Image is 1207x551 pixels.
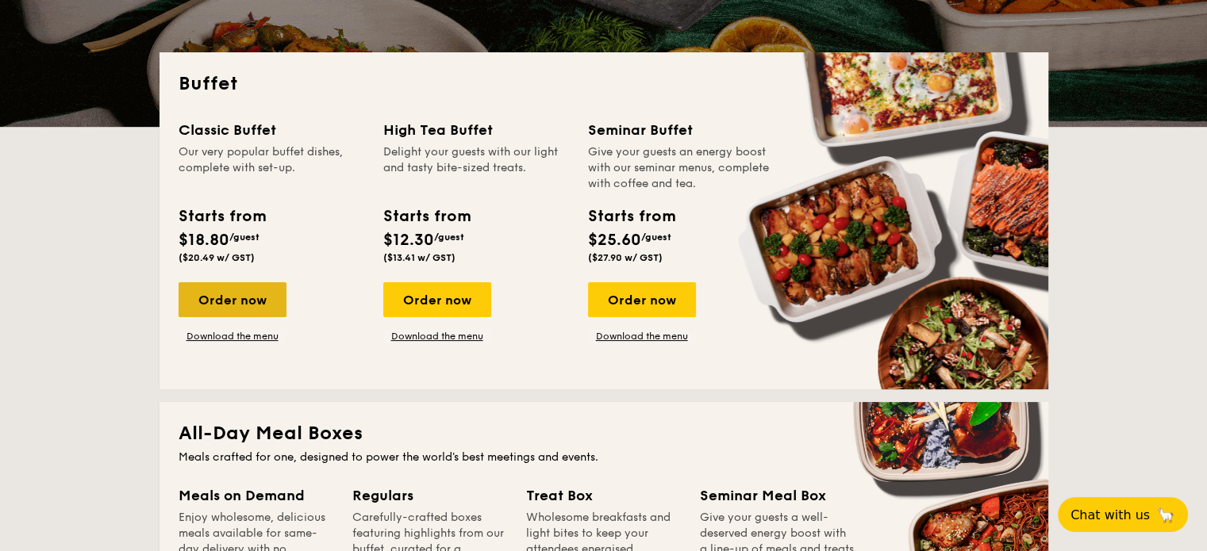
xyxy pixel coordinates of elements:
[179,282,286,317] div: Order now
[383,205,470,228] div: Starts from
[383,252,456,263] span: ($13.41 w/ GST)
[700,484,855,507] div: Seminar Meal Box
[179,119,364,141] div: Classic Buffet
[588,119,774,141] div: Seminar Buffet
[588,144,774,192] div: Give your guests an energy boost with our seminar menus, complete with coffee and tea.
[588,330,696,342] a: Download the menu
[179,205,265,228] div: Starts from
[641,231,671,243] span: /guest
[229,231,259,243] span: /guest
[179,421,1029,446] h2: All-Day Meal Boxes
[179,231,229,250] span: $18.80
[383,119,569,141] div: High Tea Buffet
[383,282,491,317] div: Order now
[352,484,507,507] div: Regulars
[1071,507,1150,522] span: Chat with us
[383,231,434,250] span: $12.30
[588,252,663,263] span: ($27.90 w/ GST)
[588,205,675,228] div: Starts from
[179,450,1029,465] div: Meals crafted for one, designed to power the world's best meetings and events.
[179,71,1029,97] h2: Buffet
[1058,497,1188,532] button: Chat with us🦙
[179,252,255,263] span: ($20.49 w/ GST)
[1156,506,1175,524] span: 🦙
[179,484,333,507] div: Meals on Demand
[434,231,464,243] span: /guest
[179,330,286,342] a: Download the menu
[588,282,696,317] div: Order now
[383,144,569,192] div: Delight your guests with our light and tasty bite-sized treats.
[526,484,681,507] div: Treat Box
[588,231,641,250] span: $25.60
[179,144,364,192] div: Our very popular buffet dishes, complete with set-up.
[383,330,491,342] a: Download the menu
